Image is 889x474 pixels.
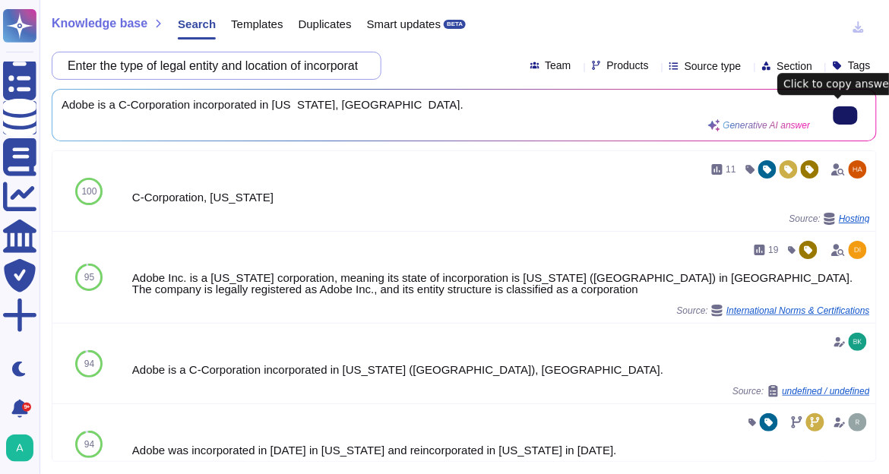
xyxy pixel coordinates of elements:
[848,60,871,71] span: Tags
[132,191,870,203] div: C-Corporation, [US_STATE]
[769,245,779,254] span: 19
[367,18,441,30] span: Smart updates
[849,241,867,259] img: user
[62,99,811,110] span: Adobe is a C-Corporation incorporated in [US_STATE], [GEOGRAPHIC_DATA].
[132,272,870,295] div: Adobe Inc. is a [US_STATE] corporation, meaning its state of incorporation is [US_STATE] ([GEOGRA...
[789,213,870,225] span: Source:
[849,413,867,431] img: user
[178,18,216,30] span: Search
[777,61,813,71] span: Section
[723,121,811,130] span: Generative AI answer
[132,364,870,375] div: Adobe is a C-Corporation incorporated in [US_STATE] ([GEOGRAPHIC_DATA]), [GEOGRAPHIC_DATA].
[132,444,870,456] div: Adobe was incorporated in [DATE] in [US_STATE] and reincorporated in [US_STATE] in [DATE].
[52,17,147,30] span: Knowledge base
[3,431,44,465] button: user
[84,440,94,449] span: 94
[81,187,96,196] span: 100
[849,333,867,351] img: user
[84,359,94,368] span: 94
[299,18,352,30] span: Duplicates
[685,61,742,71] span: Source type
[231,18,283,30] span: Templates
[607,60,649,71] span: Products
[726,165,736,174] span: 11
[783,387,870,396] span: undefined / undefined
[732,385,870,397] span: Source:
[849,160,867,179] img: user
[84,273,94,282] span: 95
[444,20,466,29] div: BETA
[677,305,870,317] span: Source:
[839,214,870,223] span: Hosting
[726,306,870,315] span: International Norms & Certifications
[22,403,31,412] div: 9+
[546,60,571,71] span: Team
[6,434,33,462] img: user
[60,52,365,79] input: Search a question or template...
